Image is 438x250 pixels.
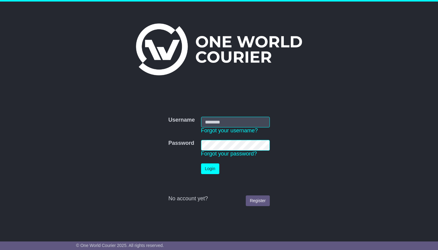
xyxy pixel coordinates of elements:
button: Login [201,163,219,174]
label: Username [168,117,195,123]
a: Forgot your username? [201,127,258,134]
img: One World [136,23,302,75]
div: No account yet? [168,195,269,202]
span: © One World Courier 2025. All rights reserved. [76,243,164,248]
label: Password [168,140,194,147]
a: Forgot your password? [201,151,257,157]
a: Register [246,195,269,206]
